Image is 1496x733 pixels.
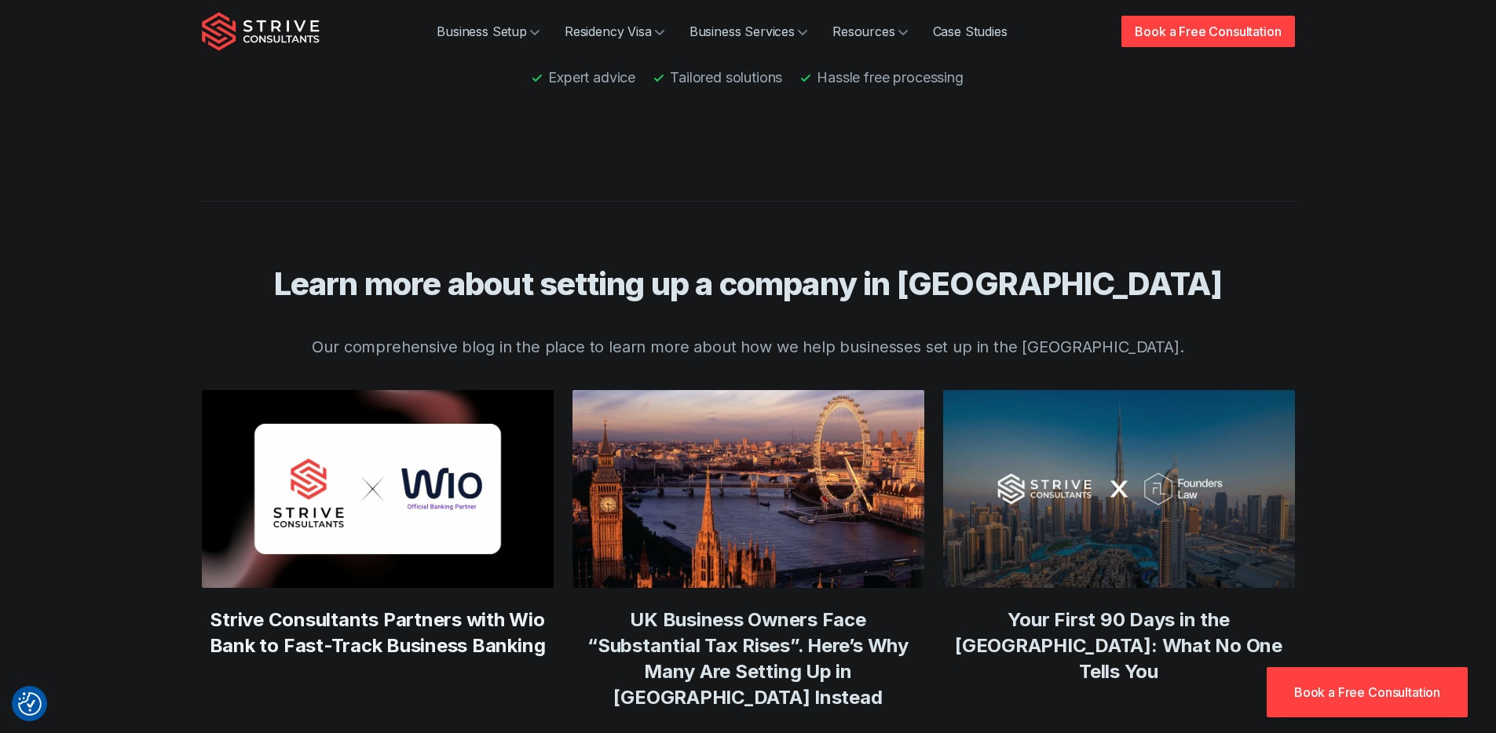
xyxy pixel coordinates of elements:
[202,264,1295,304] h3: Learn more about setting up a company in [GEOGRAPHIC_DATA]
[572,390,924,588] img: dubai company setup
[670,67,782,88] span: Tailored solutions
[18,692,42,716] img: Revisit consent button
[677,16,820,47] a: Business Services
[1121,16,1294,47] a: Book a Free Consultation
[202,319,1295,374] p: Our comprehensive blog in the place to learn more about how we help businesses set up in the [GEO...
[424,16,552,47] a: Business Setup
[1267,667,1468,717] a: Book a Free Consultation
[552,16,677,47] a: Residency Visa
[820,16,920,47] a: Resources
[943,390,1295,588] img: aIDeQ1GsbswqTLJ9_Untitleddesign-7-.jpg
[920,16,1020,47] a: Case Studies
[817,67,963,88] span: Hassle free processing
[548,67,635,88] span: Expert advice
[202,390,554,588] img: wio x Strive
[18,692,42,716] button: Consent Preferences
[210,608,546,657] a: Strive Consultants Partners with Wio Bank to Fast-Track Business Banking
[202,12,320,51] img: Strive Consultants
[587,608,909,709] a: UK Business Owners Face “Substantial Tax Rises”. Here’s Why Many Are Setting Up in [GEOGRAPHIC_DA...
[955,608,1282,683] a: Your First 90 Days in the [GEOGRAPHIC_DATA]: What No One Tells You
